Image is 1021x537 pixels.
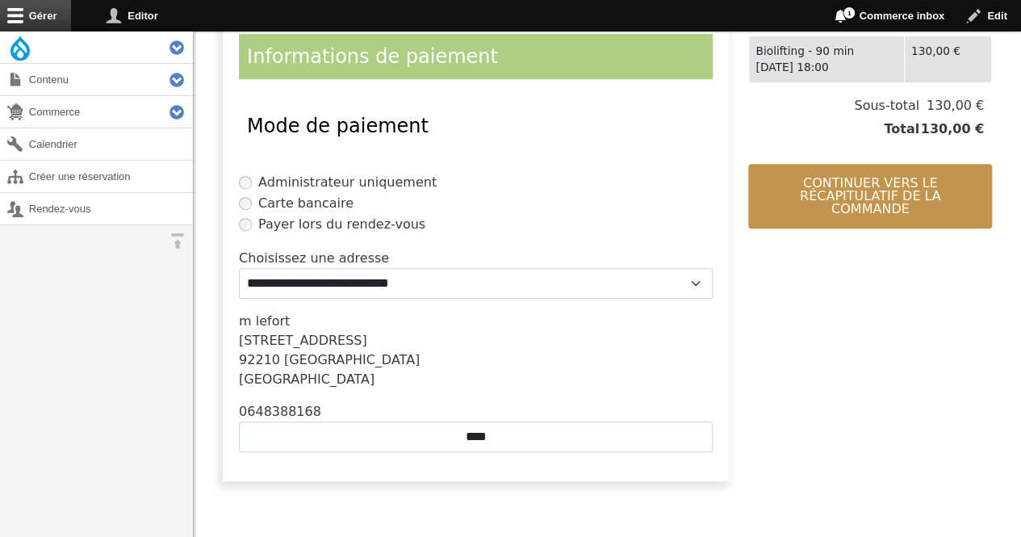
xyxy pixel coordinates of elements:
[247,115,429,137] span: Mode de paiement
[919,120,984,139] span: 130,00 €
[884,120,919,139] span: Total
[854,96,919,115] span: Sous-total
[904,36,991,82] td: 130,00 €
[239,402,713,422] div: 0648388168
[258,173,437,192] label: Administrateur uniquement
[256,313,291,329] span: lefort
[755,43,897,60] div: Biolifting - 90 min
[258,215,425,234] label: Payer lors du rendez-vous
[919,96,984,115] span: 130,00 €
[239,313,252,329] span: m
[239,371,375,387] span: [GEOGRAPHIC_DATA]
[258,194,354,213] label: Carte bancaire
[748,164,992,229] button: Continuer vers le récapitulatif de la commande
[239,352,280,367] span: 92210
[755,61,828,73] time: [DATE] 18:00
[247,45,498,68] span: Informations de paiement
[239,333,367,348] span: [STREET_ADDRESS]
[161,225,193,257] button: Orientation horizontale
[239,249,389,268] label: Choisissez une adresse
[284,352,420,367] span: [GEOGRAPHIC_DATA]
[843,6,856,19] span: 1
